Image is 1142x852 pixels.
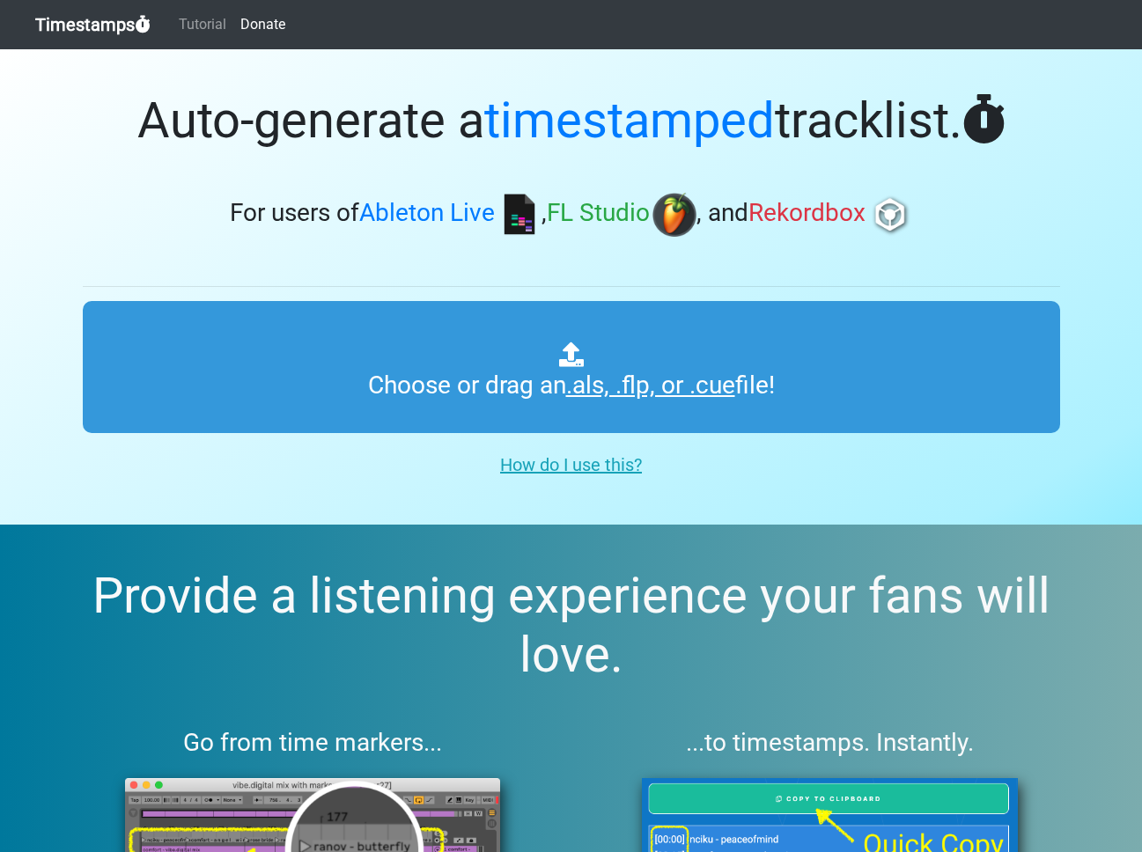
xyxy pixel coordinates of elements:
[83,728,543,758] h3: Go from time markers...
[83,92,1060,151] h1: Auto-generate a tracklist.
[172,7,233,42] a: Tutorial
[500,454,642,475] u: How do I use this?
[547,199,650,228] span: FL Studio
[484,92,775,150] span: timestamped
[83,193,1060,237] h3: For users of , , and
[600,728,1060,758] h3: ...to timestamps. Instantly.
[35,7,151,42] a: Timestamps
[748,199,866,228] span: Rekordbox
[497,193,542,237] img: ableton.png
[652,193,696,237] img: fl.png
[359,199,495,228] span: Ableton Live
[42,567,1100,685] h2: Provide a listening experience your fans will love.
[233,7,292,42] a: Donate
[868,193,912,237] img: rb.png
